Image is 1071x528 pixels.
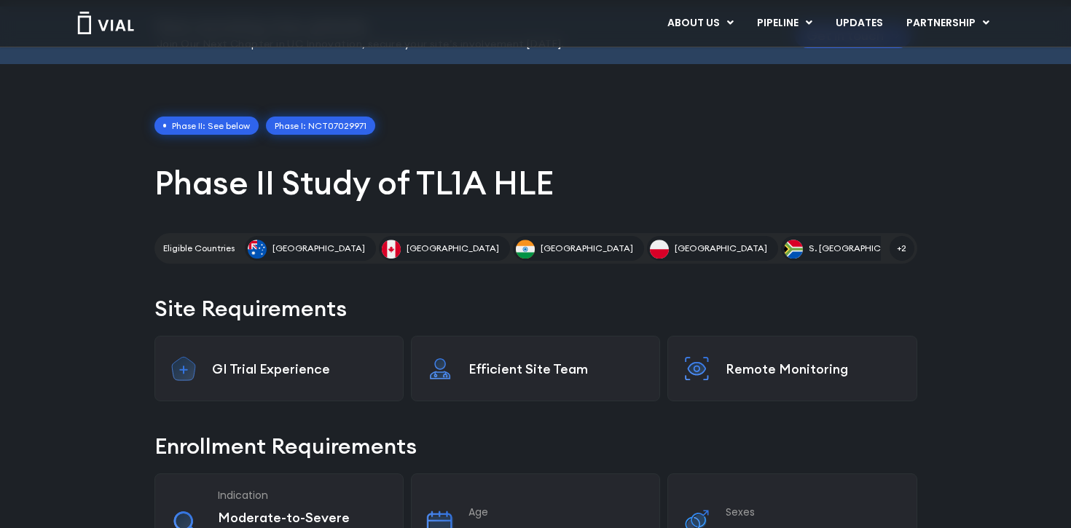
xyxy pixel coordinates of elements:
h1: Phase II Study of TL1A HLE [154,162,917,204]
h3: Indication [218,489,388,502]
img: Vial Logo [76,12,135,34]
a: Phase I: NCT07029971 [266,117,375,135]
a: PARTNERSHIPMenu Toggle [895,11,1001,36]
span: [GEOGRAPHIC_DATA] [407,242,499,255]
span: Phase II: See below [154,117,259,135]
h2: Site Requirements [154,293,917,324]
img: Canada [382,240,401,259]
p: Efficient Site Team [468,360,645,377]
span: [GEOGRAPHIC_DATA] [272,242,365,255]
a: UPDATES [824,11,894,36]
a: PIPELINEMenu Toggle [745,11,823,36]
p: GI Trial Experience [212,360,388,377]
img: Poland [650,240,669,259]
h2: Eligible Countries [163,242,235,255]
span: [GEOGRAPHIC_DATA] [675,242,767,255]
span: +2 [890,236,914,261]
h3: Sexes [726,505,902,519]
img: S. Africa [784,240,803,259]
img: India [516,240,535,259]
span: [GEOGRAPHIC_DATA] [541,242,633,255]
h2: Enrollment Requirements [154,430,917,462]
p: Remote Monitoring [726,360,902,377]
a: ABOUT USMenu Toggle [656,11,745,36]
span: S. [GEOGRAPHIC_DATA] [809,242,911,255]
img: Australia [248,240,267,259]
h3: Age [468,505,645,519]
